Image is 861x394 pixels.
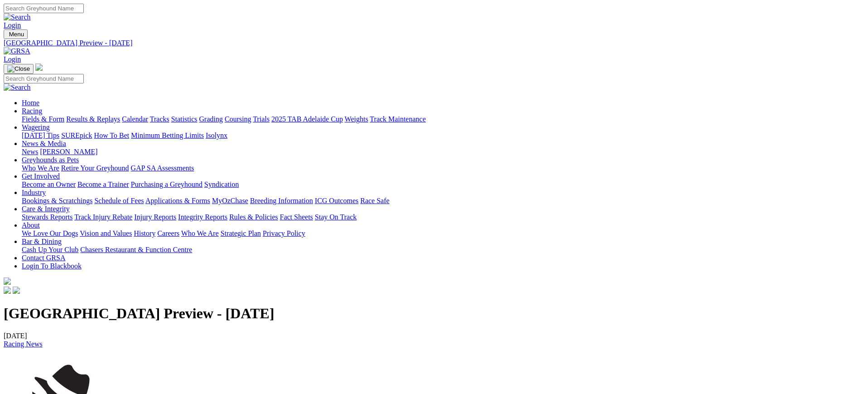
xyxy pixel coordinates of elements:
[315,213,356,221] a: Stay On Track
[22,246,857,254] div: Bar & Dining
[4,29,28,39] button: Toggle navigation
[229,213,278,221] a: Rules & Policies
[22,254,65,262] a: Contact GRSA
[4,13,31,21] img: Search
[22,229,857,238] div: About
[22,99,39,107] a: Home
[22,156,79,164] a: Greyhounds as Pets
[4,55,21,63] a: Login
[131,164,194,172] a: GAP SA Assessments
[212,197,248,204] a: MyOzChase
[22,131,857,140] div: Wagering
[13,287,20,294] img: twitter.svg
[7,65,30,73] img: Close
[40,148,97,156] a: [PERSON_NAME]
[22,229,78,237] a: We Love Our Dogs
[4,64,34,74] button: Toggle navigation
[206,131,227,139] a: Isolynx
[225,115,251,123] a: Coursing
[22,238,62,245] a: Bar & Dining
[4,21,21,29] a: Login
[22,180,76,188] a: Become an Owner
[22,189,46,196] a: Industry
[94,197,144,204] a: Schedule of Fees
[22,221,40,229] a: About
[178,213,227,221] a: Integrity Reports
[22,164,59,172] a: Who We Are
[221,229,261,237] a: Strategic Plan
[4,340,43,348] a: Racing News
[66,115,120,123] a: Results & Replays
[22,115,64,123] a: Fields & Form
[131,180,202,188] a: Purchasing a Greyhound
[263,229,305,237] a: Privacy Policy
[145,197,210,204] a: Applications & Forms
[22,205,70,213] a: Care & Integrity
[157,229,179,237] a: Careers
[22,164,857,172] div: Greyhounds as Pets
[122,115,148,123] a: Calendar
[61,164,129,172] a: Retire Your Greyhound
[345,115,368,123] a: Weights
[22,262,82,270] a: Login To Blackbook
[61,131,92,139] a: SUREpick
[4,287,11,294] img: facebook.svg
[9,31,24,38] span: Menu
[204,180,239,188] a: Syndication
[4,305,857,322] h1: [GEOGRAPHIC_DATA] Preview - [DATE]
[253,115,269,123] a: Trials
[134,229,155,237] a: History
[315,197,358,204] a: ICG Outcomes
[22,115,857,123] div: Racing
[199,115,223,123] a: Grading
[4,39,857,47] a: [GEOGRAPHIC_DATA] Preview - [DATE]
[4,4,84,13] input: Search
[22,107,42,115] a: Racing
[35,63,43,71] img: logo-grsa-white.png
[80,246,192,253] a: Chasers Restaurant & Function Centre
[22,246,78,253] a: Cash Up Your Club
[4,332,43,348] span: [DATE]
[22,197,92,204] a: Bookings & Scratchings
[22,123,50,131] a: Wagering
[22,213,857,221] div: Care & Integrity
[4,47,30,55] img: GRSA
[250,197,313,204] a: Breeding Information
[360,197,389,204] a: Race Safe
[22,148,857,156] div: News & Media
[4,74,84,83] input: Search
[22,172,60,180] a: Get Involved
[280,213,313,221] a: Fact Sheets
[370,115,426,123] a: Track Maintenance
[134,213,176,221] a: Injury Reports
[22,197,857,205] div: Industry
[74,213,132,221] a: Track Injury Rebate
[22,140,66,147] a: News & Media
[4,83,31,92] img: Search
[22,180,857,189] div: Get Involved
[271,115,343,123] a: 2025 TAB Adelaide Cup
[77,180,129,188] a: Become a Trainer
[150,115,169,123] a: Tracks
[80,229,132,237] a: Vision and Values
[22,131,59,139] a: [DATE] Tips
[171,115,197,123] a: Statistics
[94,131,130,139] a: How To Bet
[22,213,72,221] a: Stewards Reports
[22,148,38,156] a: News
[181,229,219,237] a: Who We Are
[131,131,204,139] a: Minimum Betting Limits
[4,277,11,285] img: logo-grsa-white.png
